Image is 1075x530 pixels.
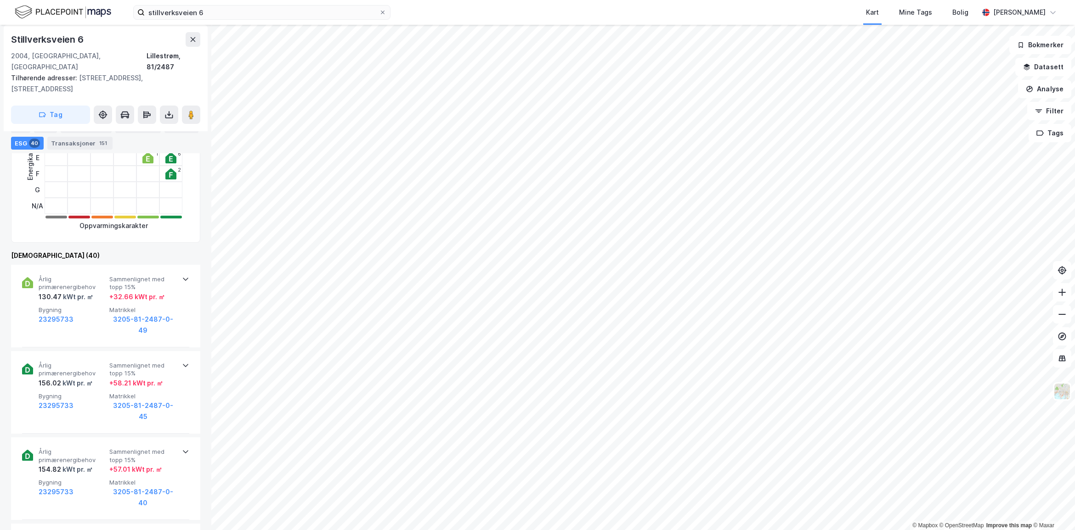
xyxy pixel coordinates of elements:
div: ESG [11,137,44,150]
span: Tilhørende adresser: [11,74,79,82]
div: 130.47 [39,291,93,302]
button: 23295733 [39,314,74,325]
span: Sammenlignet med topp 15% [109,275,176,291]
span: Bygning [39,392,106,400]
div: Mine Tags [899,7,932,18]
button: Tag [11,106,90,124]
div: Bolig [952,7,968,18]
span: Bygning [39,306,106,314]
div: 2004, [GEOGRAPHIC_DATA], [GEOGRAPHIC_DATA] [11,50,147,73]
div: kWt pr. ㎡ [61,464,93,475]
div: + 32.66 kWt pr. ㎡ [109,291,165,302]
div: Oppvarmingskarakter [79,220,148,231]
iframe: Chat Widget [1029,486,1075,530]
div: Lillestrøm, 81/2487 [147,50,200,73]
img: Z [1053,383,1071,400]
span: Sammenlignet med topp 15% [109,362,176,378]
div: + 58.21 kWt pr. ㎡ [109,378,163,389]
div: 154.82 [39,464,93,475]
div: [PERSON_NAME] [993,7,1046,18]
button: Analyse [1018,80,1071,98]
span: Årlig primærenergibehov [39,362,106,378]
div: 40 [29,139,40,148]
button: Filter [1027,102,1071,120]
div: [DEMOGRAPHIC_DATA] (40) [11,250,200,261]
div: N/A [32,198,43,214]
button: 3205-81-2487-0-40 [109,486,176,508]
span: Matrikkel [109,392,176,400]
div: Transaksjoner [47,137,113,150]
div: G [32,182,43,198]
button: Tags [1029,124,1071,142]
div: Kart [866,7,879,18]
div: F [32,166,43,182]
div: Stillverksveien 6 [11,32,85,47]
button: 3205-81-2487-0-49 [109,314,176,336]
div: E [32,150,43,166]
span: Matrikkel [109,306,176,314]
a: OpenStreetMap [939,522,984,529]
button: Bokmerker [1009,36,1071,54]
img: logo.f888ab2527a4732fd821a326f86c7f29.svg [15,4,111,20]
div: [STREET_ADDRESS], [STREET_ADDRESS] [11,73,193,95]
button: 23295733 [39,486,74,497]
span: Bygning [39,479,106,486]
div: 6 [178,151,181,156]
button: Datasett [1015,58,1071,76]
div: kWt pr. ㎡ [61,378,93,389]
span: Årlig primærenergibehov [39,275,106,291]
div: Energikarakter [25,134,36,180]
div: 2 [178,167,181,173]
div: 156.02 [39,378,93,389]
button: 3205-81-2487-0-45 [109,400,176,422]
div: 1 [156,151,158,156]
div: kWt pr. ㎡ [62,291,93,302]
span: Sammenlignet med topp 15% [109,448,176,464]
div: 151 [97,139,109,148]
a: Improve this map [986,522,1032,529]
div: + 57.01 kWt pr. ㎡ [109,464,162,475]
a: Mapbox [912,522,938,529]
input: Søk på adresse, matrikkel, gårdeiere, leietakere eller personer [145,6,379,19]
button: 23295733 [39,400,74,411]
span: Årlig primærenergibehov [39,448,106,464]
div: Kontrollprogram for chat [1029,486,1075,530]
span: Matrikkel [109,479,176,486]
